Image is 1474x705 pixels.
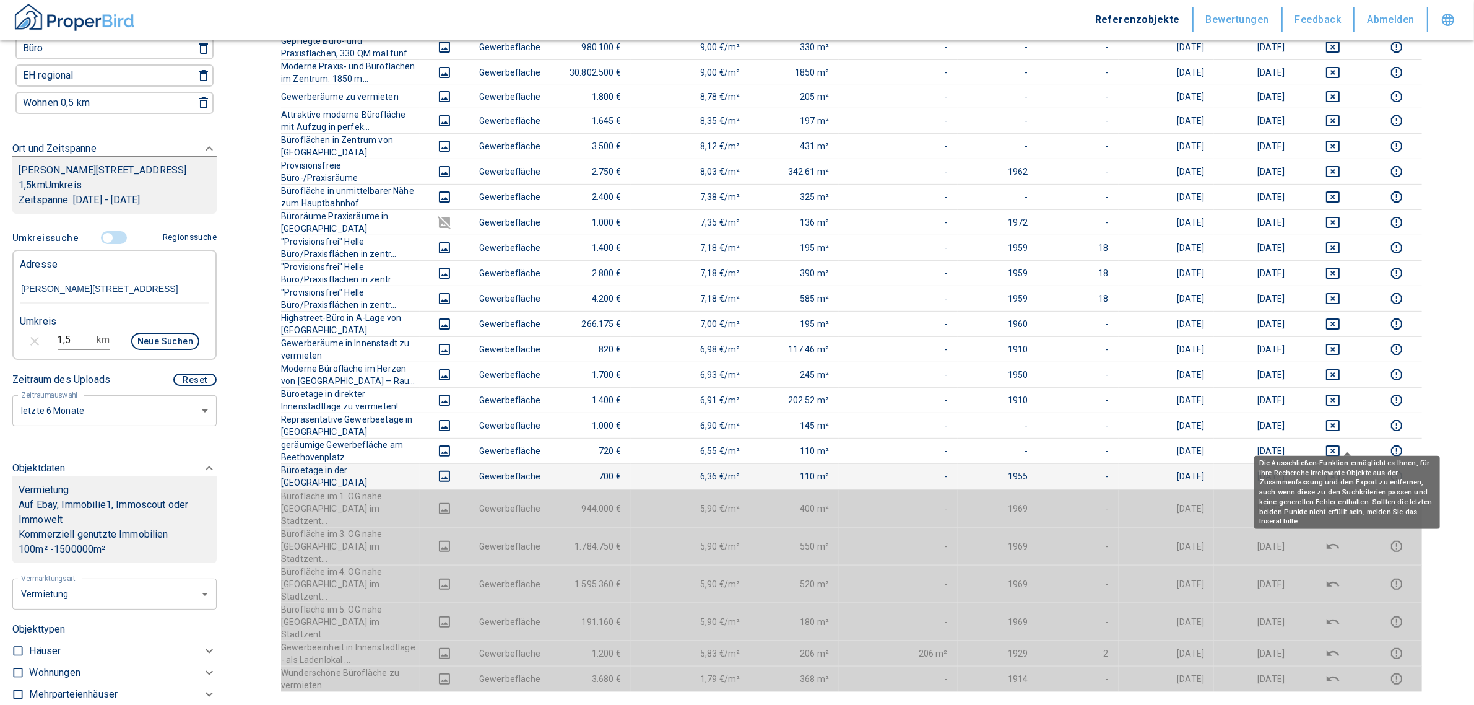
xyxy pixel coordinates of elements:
[1214,337,1294,362] td: [DATE]
[631,210,750,235] td: 7,35 €/m²
[1355,7,1428,32] button: Abmelden
[1254,456,1440,529] div: Die Ausschließen-Funktion ermöglicht es Ihnen, für ihre Recherche irrelevante Objekte aus der Zus...
[1381,646,1412,661] button: report this listing
[430,444,459,458] button: images
[631,464,750,489] td: 6,36 €/m²
[839,85,958,108] td: -
[1381,89,1412,104] button: report this listing
[1119,362,1215,388] td: [DATE]
[29,687,118,702] p: Mehrparteienhäuser
[750,286,839,312] td: 585 m²
[750,388,839,413] td: 202.52 m²
[1214,134,1294,159] td: [DATE]
[550,210,631,235] td: 1.000 €
[958,464,1038,489] td: 1955
[1381,444,1412,458] button: report this listing
[1304,65,1361,80] button: deselect this listing
[958,337,1038,362] td: 1910
[550,85,631,108] td: 1.800 €
[469,159,550,185] td: Gewerbefläche
[1119,337,1215,362] td: [DATE]
[1304,615,1361,629] button: deselect this listing
[12,577,217,610] div: letzte 6 Monate
[631,34,750,59] td: 9,00 €/m²
[1214,261,1294,286] td: [DATE]
[469,362,550,388] td: Gewerbefläche
[281,286,420,312] th: "Provisionsfrei" Helle Büro/Praxisflächen in zentr...
[1119,261,1215,286] td: [DATE]
[550,159,631,185] td: 2.750 €
[12,2,136,38] button: ProperBird Logo and Home Button
[1304,577,1361,592] button: deselect this listing
[281,413,420,439] th: Repräsentative Gewerbeetage in [GEOGRAPHIC_DATA]
[131,333,199,350] button: Neue Suchen
[550,60,631,85] td: 30.802.500 €
[958,413,1038,439] td: -
[281,60,420,85] th: Moderne Praxis- und Büroflächen im Zentrum. 1850 m...
[1214,60,1294,85] td: [DATE]
[1381,615,1412,629] button: report this listing
[1304,89,1361,104] button: deselect this listing
[12,394,217,427] div: letzte 6 Monate
[18,94,179,112] button: Wohnen 0,5 km
[631,312,750,337] td: 7,00 €/m²
[19,542,210,557] p: 100 m² - 1500000 m²
[1038,185,1119,210] td: -
[469,134,550,159] td: Gewerbefläche
[281,312,420,337] th: Highstreet-Büro in A-Lage von [GEOGRAPHIC_DATA]
[1038,489,1119,527] td: -
[430,113,459,128] button: images
[29,644,61,659] p: Häuser
[281,159,420,185] th: Provisionsfreie Büro-/Praxisräume
[1194,7,1283,32] button: Bewertungen
[1304,113,1361,128] button: deselect this listing
[1304,367,1361,382] button: deselect this listing
[958,134,1038,159] td: -
[839,34,958,59] td: -
[281,210,420,235] th: Büroräume Praxisräume in [GEOGRAPHIC_DATA]
[469,286,550,312] td: Gewerbefläche
[19,178,210,193] p: 1,5 km Umkreis
[1304,317,1361,331] button: deselect this listing
[631,388,750,413] td: 6,91 €/m²
[1381,539,1412,554] button: report this listing
[1214,108,1294,134] td: [DATE]
[631,413,750,439] td: 6,90 €/m²
[1304,266,1361,281] button: deselect this listing
[750,413,839,439] td: 145 m²
[750,362,839,388] td: 245 m²
[839,261,958,286] td: -
[281,85,420,108] th: Gewerberäume zu vermieten
[1214,185,1294,210] td: [DATE]
[430,393,459,408] button: images
[430,367,459,382] button: images
[1038,261,1119,286] td: 18
[1304,646,1361,661] button: deselect this listing
[750,210,839,235] td: 136 m²
[750,159,839,185] td: 342.61 m²
[1304,418,1361,433] button: deselect this listing
[550,312,631,337] td: 266.175 €
[550,108,631,134] td: 1.645 €
[430,266,459,281] button: images
[550,362,631,388] td: 1.700 €
[839,185,958,210] td: -
[1038,134,1119,159] td: -
[430,342,459,357] button: images
[281,235,420,261] th: "Provisionsfrei" Helle Büro/Praxisflächen in zentr...
[281,108,420,134] th: Attraktive moderne Bürofläche mit Aufzug in perfek...
[1214,34,1294,59] td: [DATE]
[1038,286,1119,312] td: 18
[281,34,420,59] th: Gepflegte Büro- und Praxisflächen, 330 QM mal fünf...
[1304,444,1361,458] button: deselect this listing
[281,489,420,527] th: Bürofläche im 1. OG nahe [GEOGRAPHIC_DATA] im Stadtzent...
[750,108,839,134] td: 197 m²
[1381,240,1412,255] button: report this listing
[958,34,1038,59] td: -
[430,215,459,230] button: images
[19,193,210,208] p: Zeitspanne: [DATE] - [DATE]
[1119,413,1215,439] td: [DATE]
[12,226,84,250] button: Umkreissuche
[631,60,750,85] td: 9,00 €/m²
[1119,108,1215,134] td: [DATE]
